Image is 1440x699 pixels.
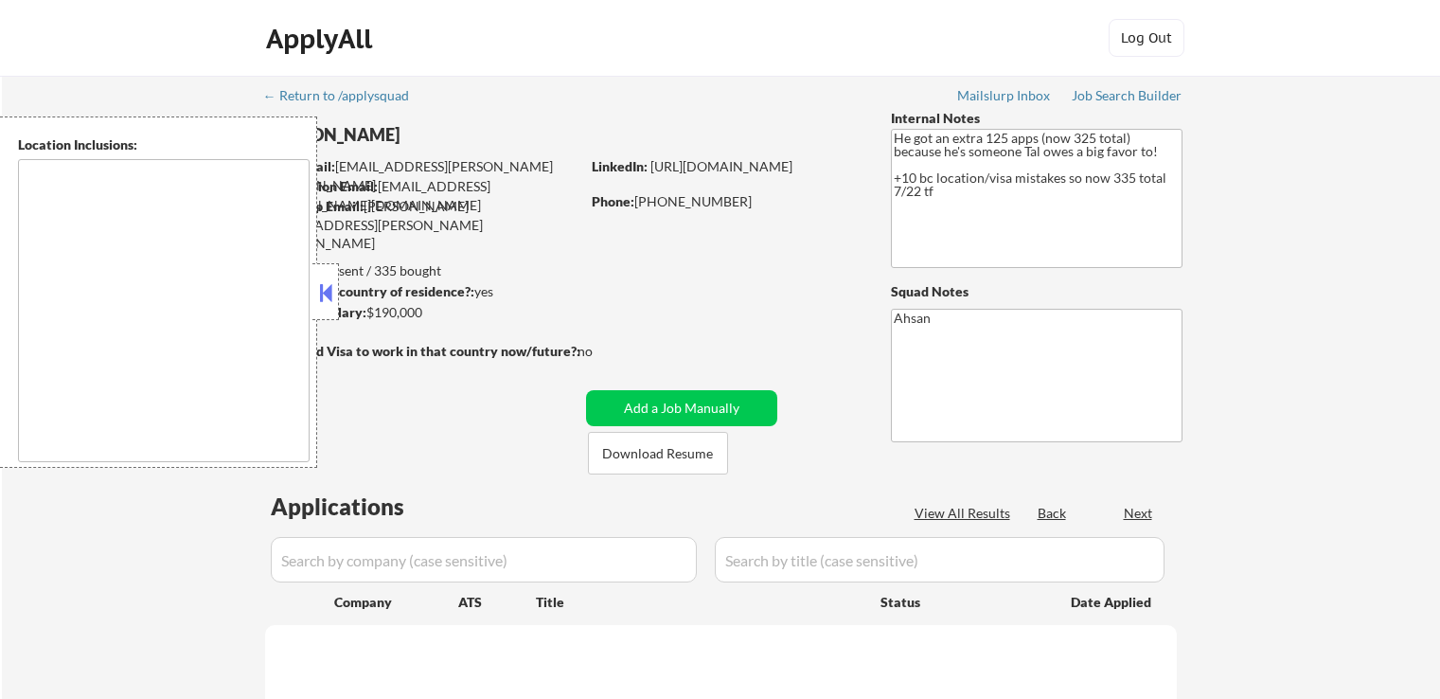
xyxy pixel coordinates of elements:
[592,193,634,209] strong: Phone:
[265,123,654,147] div: [PERSON_NAME]
[715,537,1164,582] input: Search by title (case sensitive)
[334,593,458,612] div: Company
[650,158,792,174] a: [URL][DOMAIN_NAME]
[891,109,1182,128] div: Internal Notes
[1109,19,1184,57] button: Log Out
[592,158,648,174] strong: LinkedIn:
[891,282,1182,301] div: Squad Notes
[588,432,728,475] button: Download Resume
[266,157,579,194] div: [EMAIL_ADDRESS][PERSON_NAME][DOMAIN_NAME]
[18,135,310,154] div: Location Inclusions:
[263,88,427,107] a: ← Return to /applysquad
[1038,504,1068,523] div: Back
[1071,593,1154,612] div: Date Applied
[264,283,474,299] strong: Can work in country of residence?:
[458,593,536,612] div: ATS
[880,584,1043,618] div: Status
[265,197,579,253] div: [PERSON_NAME][EMAIL_ADDRESS][PERSON_NAME][DOMAIN_NAME]
[957,89,1052,102] div: Mailslurp Inbox
[578,342,631,361] div: no
[536,593,862,612] div: Title
[263,89,427,102] div: ← Return to /applysquad
[271,537,697,582] input: Search by company (case sensitive)
[957,88,1052,107] a: Mailslurp Inbox
[266,177,579,214] div: [EMAIL_ADDRESS][PERSON_NAME][DOMAIN_NAME]
[266,23,378,55] div: ApplyAll
[271,495,458,518] div: Applications
[1124,504,1154,523] div: Next
[586,390,777,426] button: Add a Job Manually
[915,504,1016,523] div: View All Results
[264,303,579,322] div: $190,000
[592,192,860,211] div: [PHONE_NUMBER]
[264,282,574,301] div: yes
[264,261,579,280] div: 325 sent / 335 bought
[265,343,580,359] strong: Will need Visa to work in that country now/future?:
[1072,89,1182,102] div: Job Search Builder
